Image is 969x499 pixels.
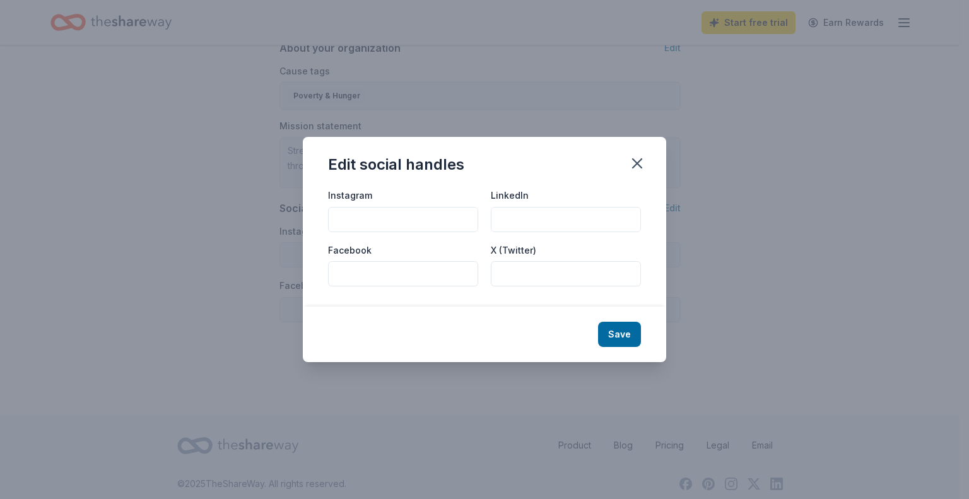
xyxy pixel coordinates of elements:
[491,189,529,202] label: LinkedIn
[328,189,372,202] label: Instagram
[328,155,464,175] div: Edit social handles
[328,244,372,257] label: Facebook
[598,322,641,347] button: Save
[491,244,536,257] label: X (Twitter)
